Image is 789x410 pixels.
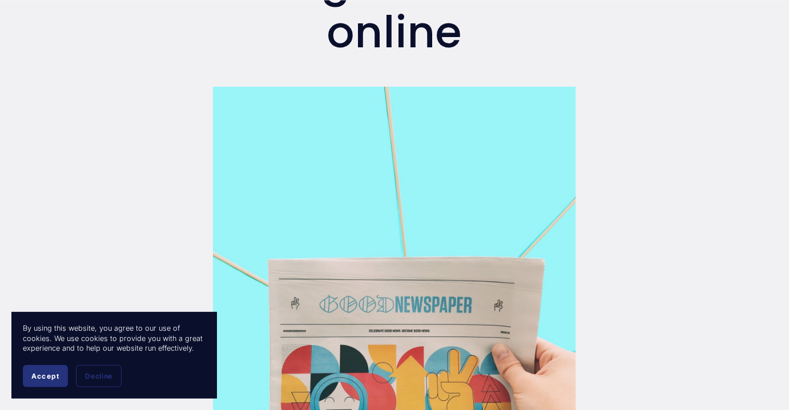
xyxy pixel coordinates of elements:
button: Accept [23,365,68,387]
span: Decline [85,372,112,380]
button: Decline [76,365,122,387]
span: Accept [31,372,59,380]
section: Cookie banner [11,312,217,399]
p: By using this website, you agree to our use of cookies. We use cookies to provide you with a grea... [23,323,206,354]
